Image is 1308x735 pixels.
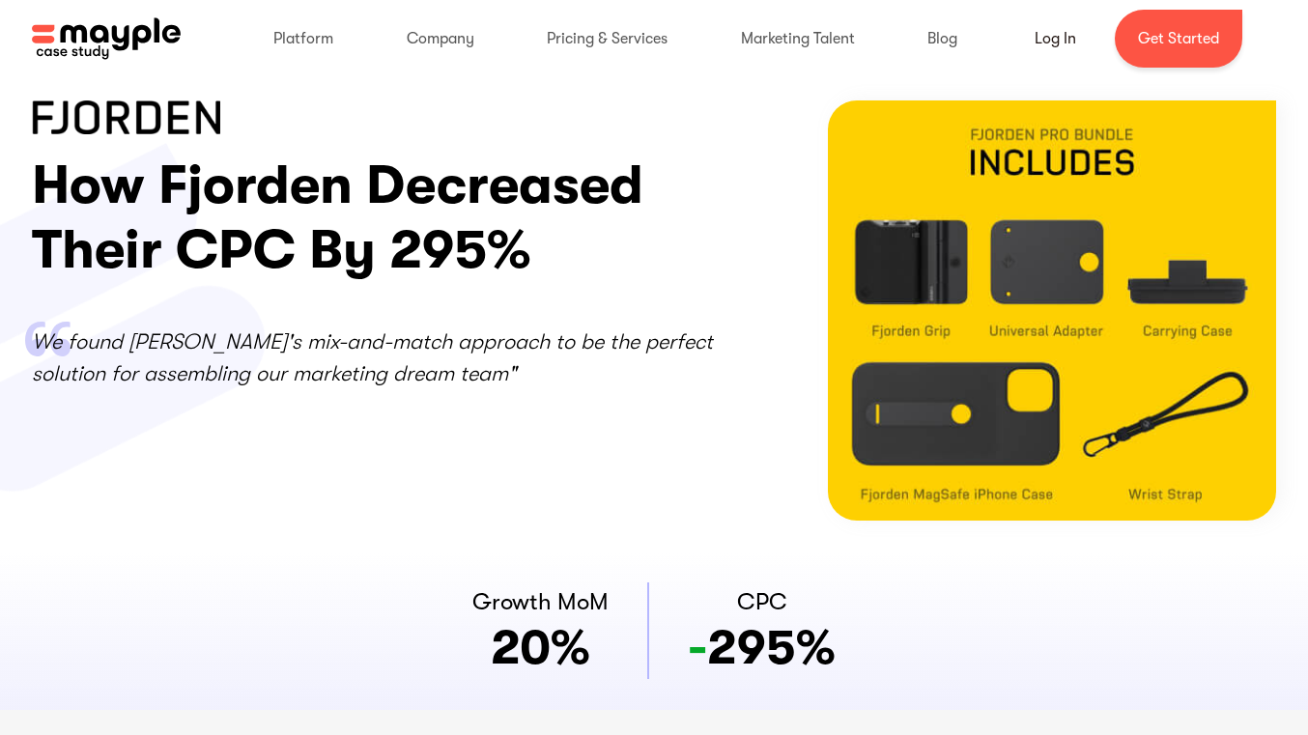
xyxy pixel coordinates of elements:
[472,584,609,619] h2: Growth MoM
[688,619,836,677] p: 295%
[491,619,590,677] p: 20%
[722,8,874,70] div: Marketing Talent
[387,8,494,70] div: Company
[1115,10,1242,68] a: Get Started
[32,154,723,283] h1: How Fjorden Decreased Their CPC By 295%
[527,8,687,70] div: Pricing & Services
[32,329,713,385] em: We found [PERSON_NAME]'s mix-and-match approach to be the perfect solution for assembling our mar...
[254,8,353,70] div: Platform
[908,8,977,70] div: Blog
[737,584,787,619] h2: CPC
[688,620,707,675] span: -
[1011,15,1099,62] a: Log In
